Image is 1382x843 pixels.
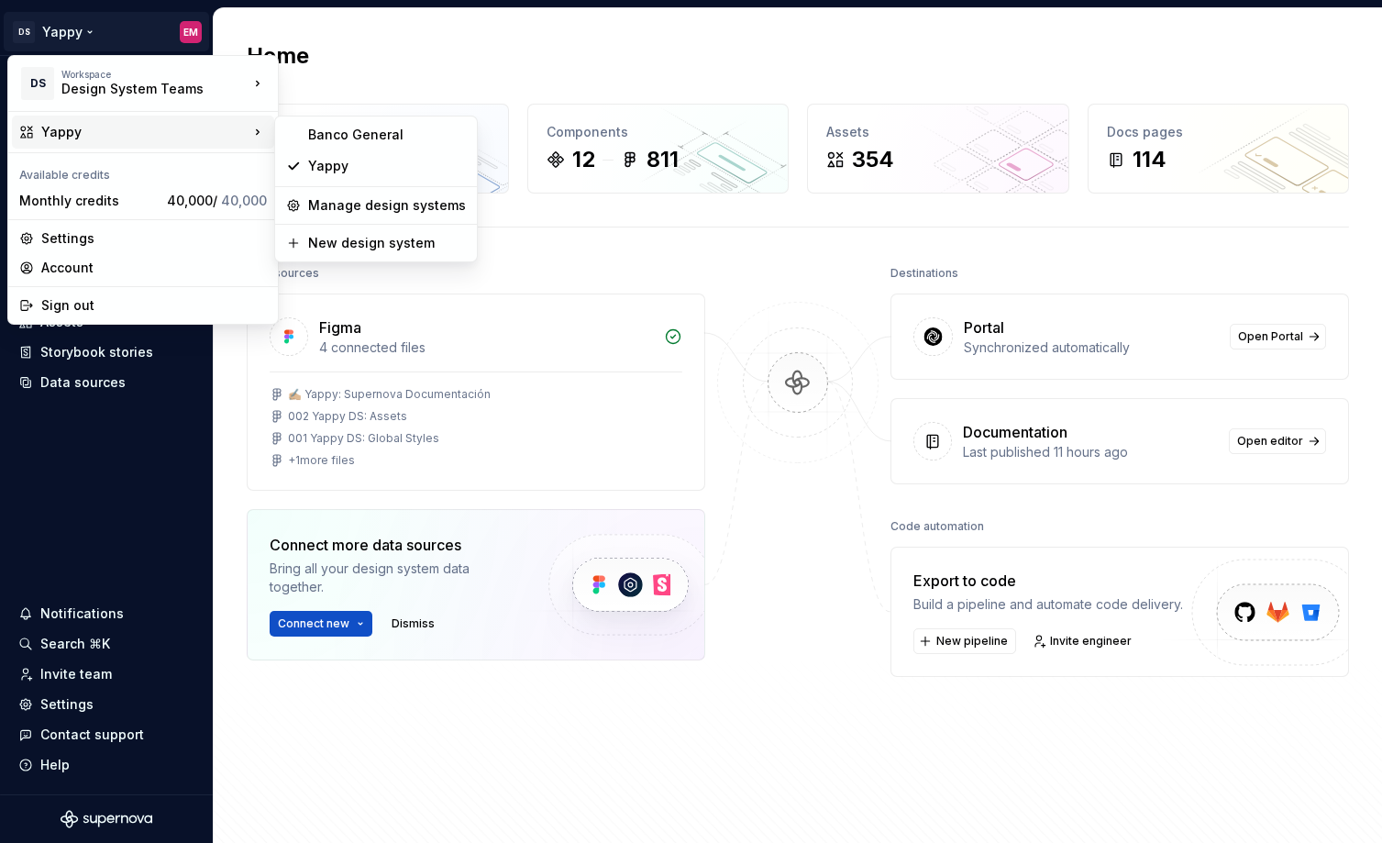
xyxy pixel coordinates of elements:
[308,157,466,175] div: Yappy
[41,229,267,248] div: Settings
[41,296,267,315] div: Sign out
[41,259,267,277] div: Account
[221,193,267,208] span: 40,000
[12,157,274,186] div: Available credits
[41,123,249,141] div: Yappy
[167,193,267,208] span: 40,000 /
[61,80,217,98] div: Design System Teams
[308,196,466,215] div: Manage design systems
[61,69,249,80] div: Workspace
[19,192,160,210] div: Monthly credits
[308,234,466,252] div: New design system
[21,67,54,100] div: DS
[308,126,466,144] div: Banco General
